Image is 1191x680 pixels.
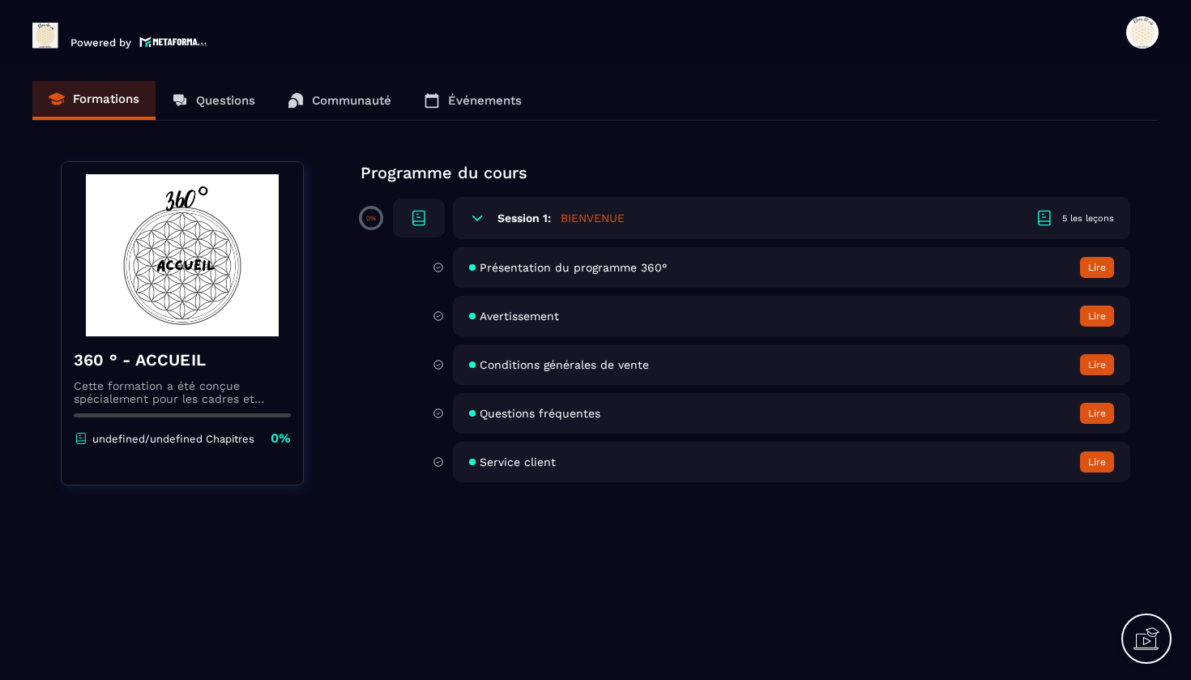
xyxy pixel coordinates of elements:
[1062,212,1114,225] div: 5 les leçons
[480,310,559,323] span: Avertissement
[74,174,291,336] img: banner
[480,358,649,371] span: Conditions générales de vente
[366,215,376,222] p: 0%
[361,161,1130,184] p: Programme du cours
[32,23,58,49] img: logo-branding
[1080,306,1114,327] button: Lire
[480,455,556,468] span: Service client
[480,261,667,274] span: Présentation du programme 360°
[561,210,625,226] h5: BIENVENUE
[1080,451,1114,473] button: Lire
[497,212,551,225] h6: Session 1:
[139,35,207,49] img: logo
[1080,257,1114,278] button: Lire
[74,349,291,371] h4: 360 ° - ACCUEIL
[480,407,600,420] span: Questions fréquentes
[70,36,131,49] p: Powered by
[74,379,291,405] p: Cette formation a été conçue spécialement pour les cadres et responsables du secteur santé, médic...
[1080,403,1114,424] button: Lire
[1080,354,1114,375] button: Lire
[92,433,254,445] p: undefined/undefined Chapitres
[271,430,291,447] p: 0%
